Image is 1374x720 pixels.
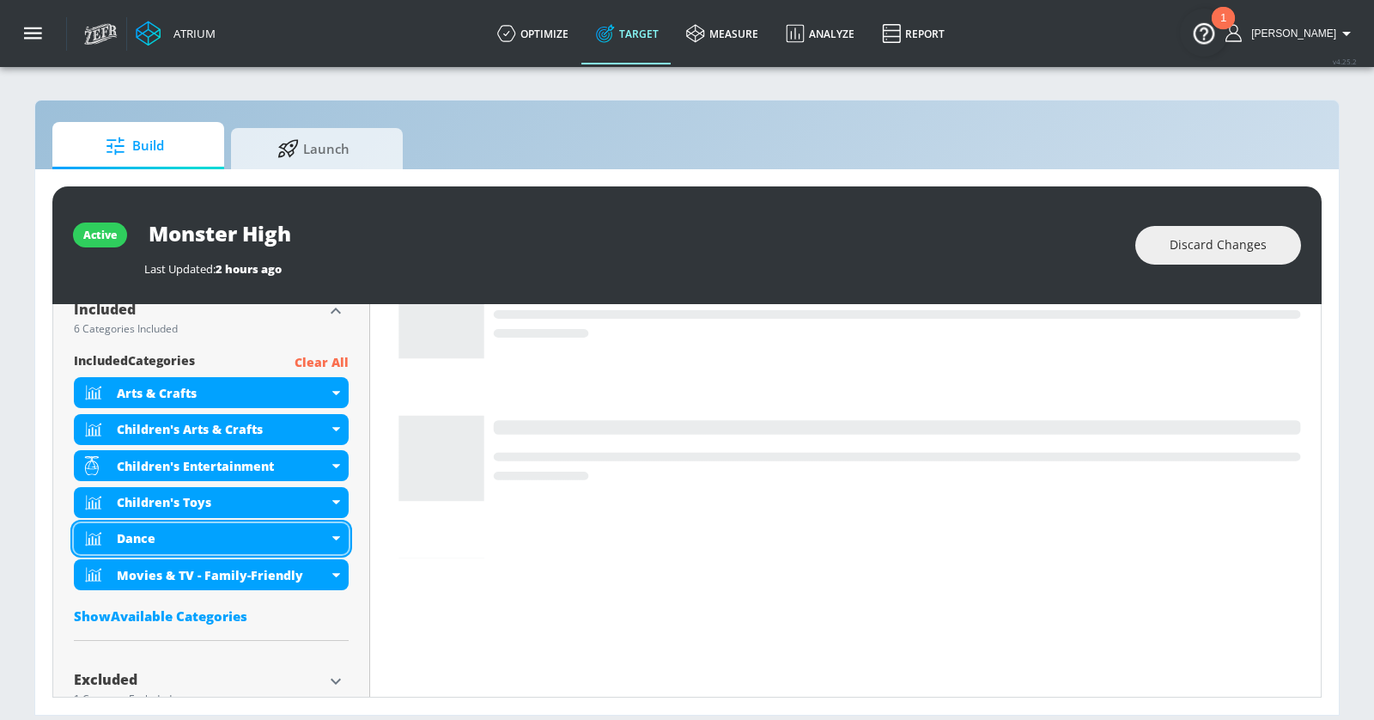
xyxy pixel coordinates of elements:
div: Children's Entertainment [74,450,349,481]
a: Atrium [136,21,216,46]
button: [PERSON_NAME] [1225,23,1357,44]
button: Discard Changes [1135,226,1301,265]
a: optimize [483,3,582,64]
div: Dance [117,530,328,546]
a: Analyze [772,3,868,64]
div: Movies & TV - Family-Friendly [117,567,328,583]
a: Report [868,3,958,64]
p: Clear All [295,352,349,374]
div: Children's Toys [74,487,349,518]
span: Build [70,125,200,167]
span: v 4.25.2 [1333,57,1357,66]
div: 1 [1220,18,1226,40]
div: ShowAvailable Categories [74,607,349,625]
span: included Categories [74,352,195,374]
div: Arts & Crafts [74,377,349,408]
span: 2 hours ago [216,261,282,277]
div: 6 Categories Included [74,324,323,334]
span: Discard Changes [1170,235,1267,256]
div: Children's Toys [117,494,328,510]
span: login as: casey.cohen@zefr.com [1244,27,1336,40]
a: Target [582,3,672,64]
div: Atrium [167,26,216,41]
div: Excluded [74,673,323,686]
div: active [83,228,117,242]
div: Children's Arts & Crafts [117,421,328,437]
div: Included [74,302,323,316]
button: Open Resource Center, 1 new notification [1180,9,1228,57]
div: Arts & Crafts [117,385,328,401]
div: Last Updated: [144,261,1118,277]
div: Children's Arts & Crafts [74,414,349,445]
span: Launch [248,128,379,169]
a: measure [672,3,772,64]
div: Movies & TV - Family-Friendly [74,559,349,590]
div: Dance [74,523,349,554]
div: Children's Entertainment [117,458,328,474]
div: 1 Category Excluded [74,694,323,705]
